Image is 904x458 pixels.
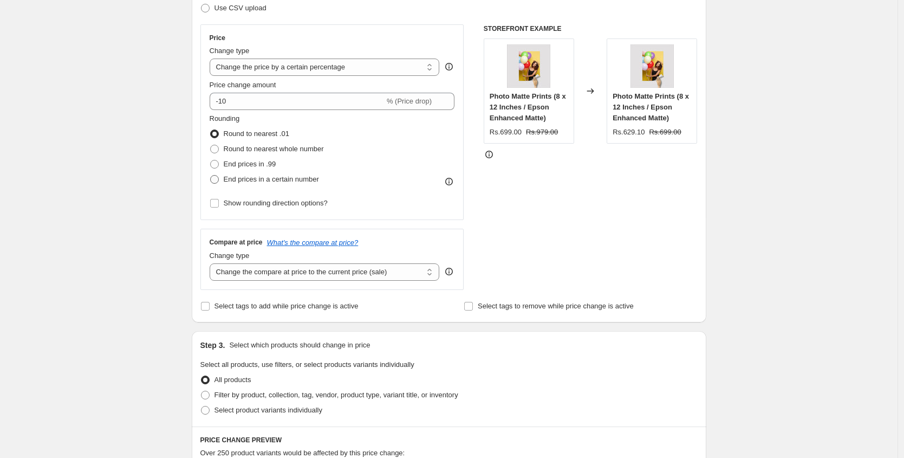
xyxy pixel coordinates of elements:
[444,61,454,72] div: help
[200,449,405,457] span: Over 250 product variants would be affected by this price change:
[200,360,414,369] span: Select all products, use filters, or select products variants individually
[649,128,681,136] span: Rs.699.00
[214,376,251,384] span: All products
[210,47,250,55] span: Change type
[210,238,263,247] h3: Compare at price
[210,251,250,260] span: Change type
[507,44,550,88] img: photo-matte-prints-photo-print-custom-premium-wall-art-by-merideewar-181776124_80x.jpg
[224,160,276,168] span: End prices in .99
[387,97,432,105] span: % (Price drop)
[613,92,689,122] span: Photo Matte Prints (8 x 12 Inches / Epson Enhanced Matte)
[484,24,698,33] h6: STOREFRONT EXAMPLE
[224,199,328,207] span: Show rounding direction options?
[224,175,319,183] span: End prices in a certain number
[229,340,370,351] p: Select which products should change in price
[214,302,359,310] span: Select tags to add while price change is active
[210,34,225,42] h3: Price
[210,81,276,89] span: Price change amount
[613,128,645,136] span: Rs.629.10
[267,238,359,247] button: What's the compare at price?
[224,130,289,138] span: Round to nearest .01
[490,92,566,122] span: Photo Matte Prints (8 x 12 Inches / Epson Enhanced Matte)
[214,391,458,399] span: Filter by product, collection, tag, vendor, product type, variant title, or inventory
[200,340,225,351] h2: Step 3.
[200,436,698,444] h6: PRICE CHANGE PREVIEW
[490,128,522,136] span: Rs.699.00
[224,145,324,153] span: Round to nearest whole number
[210,93,385,110] input: -15
[210,114,240,122] span: Rounding
[214,406,322,414] span: Select product variants individually
[444,266,454,277] div: help
[630,44,674,88] img: photo-matte-prints-photo-print-custom-premium-wall-art-by-merideewar-181776124_80x.jpg
[478,302,634,310] span: Select tags to remove while price change is active
[526,128,558,136] span: Rs.979.00
[214,4,266,12] span: Use CSV upload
